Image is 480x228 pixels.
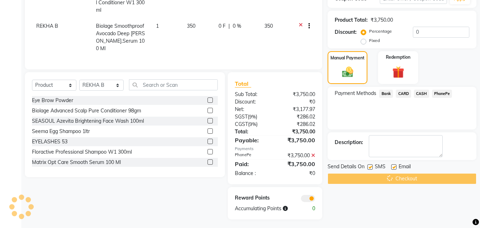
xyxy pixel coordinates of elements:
[219,22,226,30] span: 0 F
[230,121,275,128] div: ( )
[156,23,159,29] span: 1
[386,54,410,60] label: Redemption
[230,152,275,159] div: PhonePe
[264,23,273,29] span: 350
[275,128,320,136] div: ₹3,750.00
[396,90,411,98] span: CARD
[399,163,411,172] span: Email
[335,139,363,146] div: Description:
[432,90,452,98] span: PhonePe
[369,28,392,35] label: Percentage
[228,22,230,30] span: |
[335,16,368,24] div: Product Total:
[235,146,315,152] div: Payments
[275,170,320,177] div: ₹0
[235,80,251,88] span: Total
[275,91,320,98] div: ₹3,750.00
[414,90,429,98] span: CASH
[375,163,385,172] span: SMS
[275,106,320,113] div: ₹3,177.97
[32,128,90,135] div: Seema Egg Shampoo 1ltr
[233,22,241,30] span: 0 %
[275,98,320,106] div: ₹0
[32,159,121,166] div: Matrix Opt Care Smooth Serum 100 Ml
[371,16,393,24] div: ₹3,750.00
[298,205,320,212] div: 0
[32,117,144,125] div: SEASOUL Azevita Brightening Face Wash 100ml
[96,23,145,52] span: Biolage Smoothproof Avocado Deep [PERSON_NAME].Serum 100 Ml
[328,163,365,172] span: Send Details On
[330,55,365,61] label: Manual Payment
[129,79,218,90] input: Search or Scan
[230,106,275,113] div: Net:
[235,121,248,127] span: CGST
[275,160,320,168] div: ₹3,750.00
[339,65,357,78] img: _cash.svg
[230,205,298,212] div: Accumulating Points
[36,23,58,29] span: REKHA B
[230,160,275,168] div: Paid:
[389,65,408,79] img: _gift.svg
[230,128,275,136] div: Total:
[235,113,248,120] span: SGST
[32,138,68,145] div: EYELASHES 53
[230,91,275,98] div: Sub Total:
[230,170,275,177] div: Balance :
[275,113,320,121] div: ₹286.02
[230,194,275,202] div: Reward Points
[32,107,141,115] div: Biolage Advanced Scalp Pure Conditioner 98gm
[275,121,320,128] div: ₹286.02
[335,28,357,36] div: Discount:
[249,121,256,127] span: 9%
[187,23,195,29] span: 350
[369,37,380,44] label: Fixed
[230,98,275,106] div: Discount:
[335,90,376,97] span: Payment Methods
[275,136,320,144] div: ₹3,750.00
[249,114,256,120] span: 9%
[275,152,320,159] div: ₹3,750.00
[230,113,275,121] div: ( )
[230,136,275,144] div: Payable:
[379,90,393,98] span: Bank
[32,97,73,104] div: Eye Brow Powder
[32,148,132,156] div: Floractive Professional Shampoo W1 300ml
